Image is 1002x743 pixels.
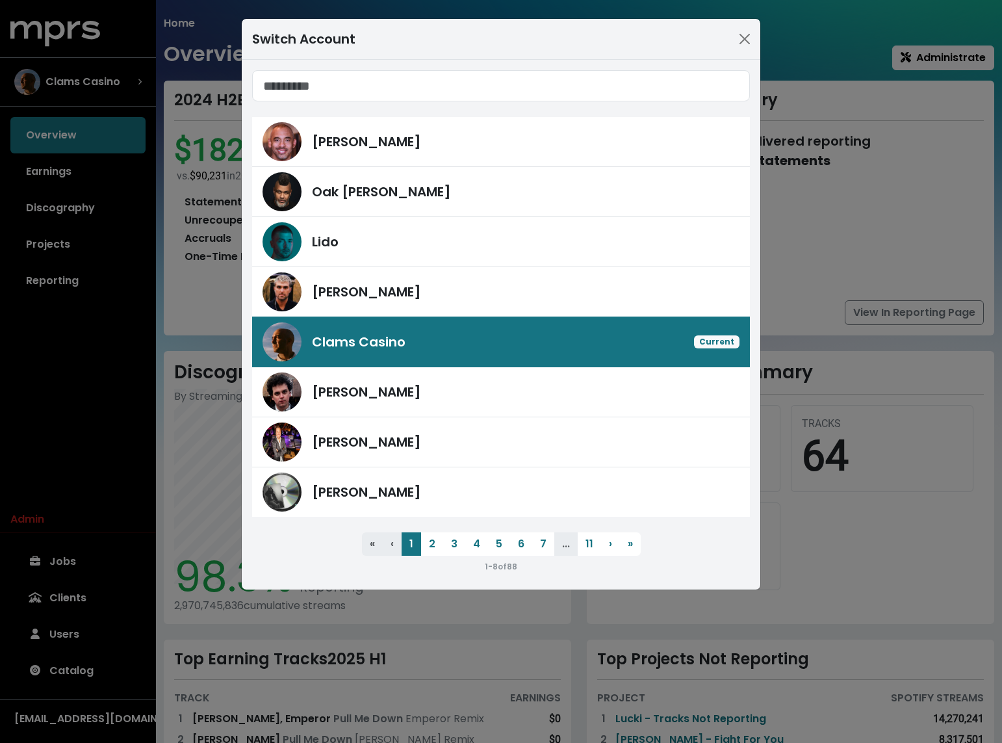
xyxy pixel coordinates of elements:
span: › [609,536,612,551]
small: 1 - 8 of 88 [485,561,517,572]
a: Ike Beatz[PERSON_NAME] [252,467,750,517]
button: 7 [532,532,554,556]
span: [PERSON_NAME] [312,382,421,402]
img: James Ford [263,372,302,411]
img: Harvey Mason Jr [263,122,302,161]
img: Clams Casino [263,322,302,361]
img: Oak Felder [263,172,302,211]
a: LidoLido [252,217,750,267]
img: Andrew Dawson [263,423,302,462]
input: Search accounts [252,70,750,101]
div: Switch Account [252,29,355,49]
span: [PERSON_NAME] [312,132,421,151]
span: Lido [312,232,339,252]
span: [PERSON_NAME] [312,482,421,502]
img: Fred Gibson [263,272,302,311]
button: 3 [443,532,465,556]
span: Clams Casino [312,332,405,352]
button: Close [734,29,755,49]
span: Oak [PERSON_NAME] [312,182,451,202]
button: 1 [402,532,421,556]
span: » [628,536,633,551]
a: Fred Gibson[PERSON_NAME] [252,267,750,317]
button: 2 [421,532,443,556]
img: Lido [263,222,302,261]
span: [PERSON_NAME] [312,432,421,452]
a: Andrew Dawson[PERSON_NAME] [252,417,750,467]
button: 6 [510,532,532,556]
img: Ike Beatz [263,473,302,512]
a: James Ford[PERSON_NAME] [252,367,750,417]
button: 11 [578,532,601,556]
button: 4 [465,532,488,556]
button: 5 [488,532,510,556]
span: [PERSON_NAME] [312,282,421,302]
a: Harvey Mason Jr[PERSON_NAME] [252,117,750,167]
a: Oak FelderOak [PERSON_NAME] [252,167,750,217]
span: Current [694,335,739,348]
a: Clams CasinoClams CasinoCurrent [252,317,750,367]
